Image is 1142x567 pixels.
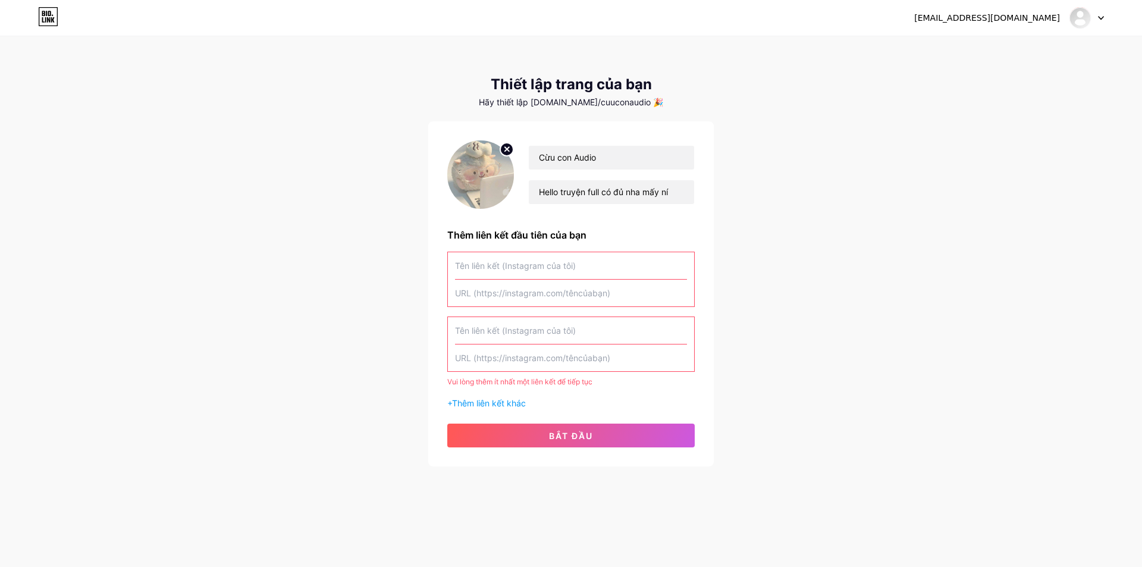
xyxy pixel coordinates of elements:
font: Thiết lập trang của bạn [491,76,652,93]
input: URL (https://instagram.com/têncủabạn) [455,344,687,371]
input: URL (https://instagram.com/têncủabạn) [455,280,687,306]
font: Thêm liên kết khác [452,398,526,408]
img: ảnh đại diện [447,140,514,209]
font: Vui lòng thêm ít nhất một liên kết để tiếp tục [447,377,592,386]
img: cuuconaudio [1069,7,1091,29]
font: Thêm liên kết đầu tiên của bạn [447,229,586,241]
input: tiểu sử [529,180,694,204]
font: + [447,398,452,408]
font: Hãy thiết lập [DOMAIN_NAME]/cuuconaudio 🎉 [479,97,663,107]
font: [EMAIL_ADDRESS][DOMAIN_NAME] [914,13,1060,23]
button: bắt đầu [447,424,695,447]
input: Tên liên kết (Instagram của tôi) [455,317,687,344]
input: Tên liên kết (Instagram của tôi) [455,252,687,279]
input: Tên của bạn [529,146,694,170]
font: bắt đầu [549,431,593,441]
